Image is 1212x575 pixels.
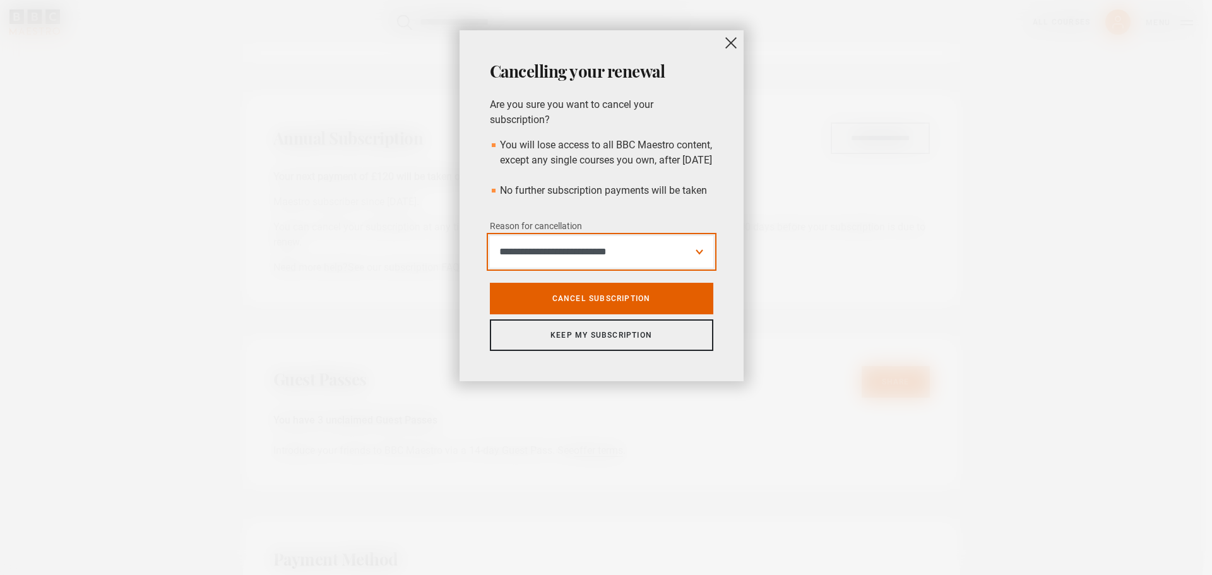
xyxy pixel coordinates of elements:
button: close [718,30,744,56]
a: Cancel subscription [490,283,713,314]
h2: Cancelling your renewal [490,61,713,82]
a: Keep my subscription [490,319,713,351]
li: No further subscription payments will be taken [490,183,713,198]
li: You will lose access to all BBC Maestro content, except any single courses you own, after [DATE] [490,138,713,168]
p: Are you sure you want to cancel your subscription? [490,97,713,127]
label: Reason for cancellation [490,219,582,234]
